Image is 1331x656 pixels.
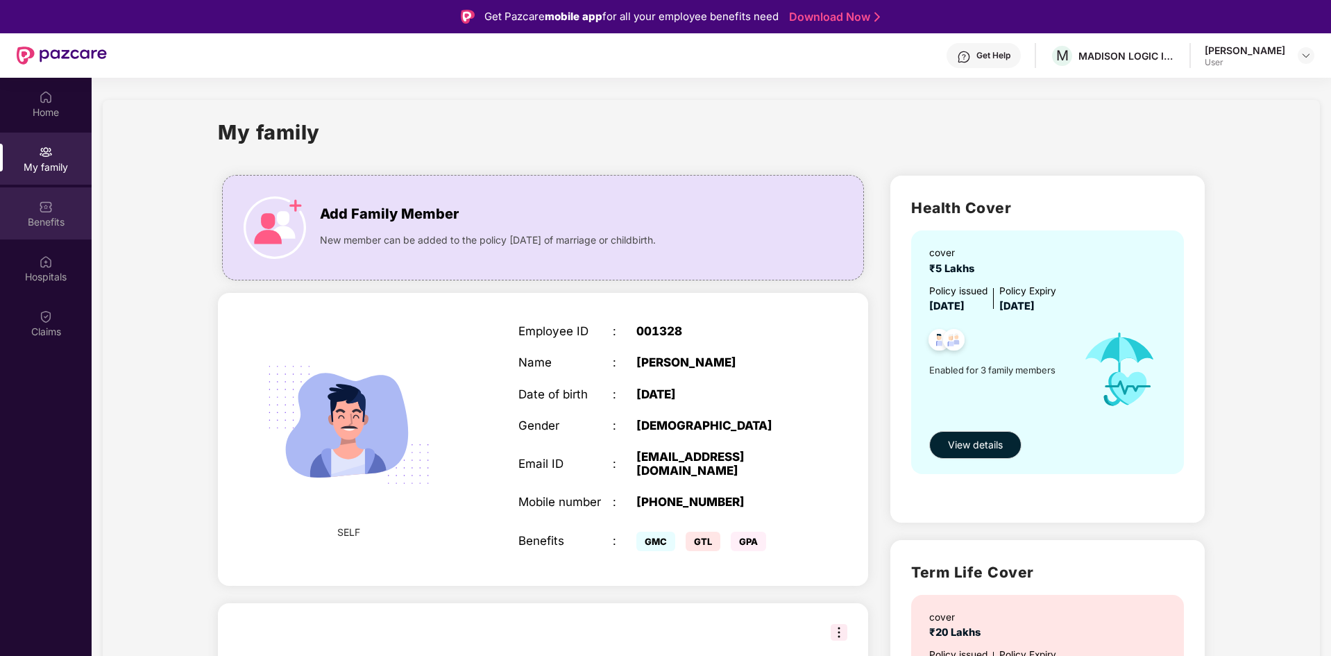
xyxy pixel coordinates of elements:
span: Add Family Member [320,203,459,225]
img: svg+xml;base64,PHN2ZyBpZD0iSG9tZSIgeG1sbnM9Imh0dHA6Ly93d3cudzMub3JnLzIwMDAvc3ZnIiB3aWR0aD0iMjAiIG... [39,90,53,104]
div: Get Help [976,50,1010,61]
div: Name [518,355,613,369]
div: Employee ID [518,324,613,338]
div: [PERSON_NAME] [636,355,802,369]
span: M [1056,47,1069,64]
div: [EMAIL_ADDRESS][DOMAIN_NAME] [636,450,802,478]
div: [DEMOGRAPHIC_DATA] [636,419,802,432]
div: User [1205,57,1285,68]
div: cover [929,610,986,625]
div: [PHONE_NUMBER] [636,495,802,509]
span: SELF [337,525,360,540]
img: svg+xml;base64,PHN2ZyBpZD0iQ2xhaW0iIHhtbG5zPSJodHRwOi8vd3d3LnczLm9yZy8yMDAwL3N2ZyIgd2lkdGg9IjIwIi... [39,310,53,323]
button: View details [929,431,1021,459]
div: cover [929,246,980,261]
div: Benefits [518,534,613,548]
span: View details [948,437,1003,453]
span: [DATE] [929,300,965,312]
span: Enabled for 3 family members [929,363,1069,377]
span: GPA [731,532,766,551]
div: MADISON LOGIC INDIA PRIVATE LIMITED [1078,49,1176,62]
img: svg+xml;base64,PHN2ZyB4bWxucz0iaHR0cDovL3d3dy53My5vcmcvMjAwMC9zdmciIHdpZHRoPSI0OC45NDMiIGhlaWdodD... [937,325,971,359]
div: : [613,495,636,509]
div: Email ID [518,457,613,471]
h2: Term Life Cover [911,561,1184,584]
div: Policy issued [929,284,987,299]
div: Gender [518,419,613,432]
span: [DATE] [999,300,1035,312]
div: [DATE] [636,387,802,401]
img: Stroke [874,10,880,24]
span: GMC [636,532,675,551]
img: svg+xml;base64,PHN2ZyB3aWR0aD0iMzIiIGhlaWdodD0iMzIiIHZpZXdCb3g9IjAgMCAzMiAzMiIgZmlsbD0ibm9uZSIgeG... [831,624,847,641]
div: : [613,419,636,432]
img: Logo [461,10,475,24]
img: icon [1069,315,1171,424]
strong: mobile app [545,10,602,23]
div: : [613,355,636,369]
a: Download Now [789,10,876,24]
img: icon [244,196,306,259]
div: Get Pazcare for all your employee benefits need [484,8,779,25]
span: New member can be added to the policy [DATE] of marriage or childbirth. [320,233,656,248]
h1: My family [218,117,320,148]
div: [PERSON_NAME] [1205,44,1285,57]
img: svg+xml;base64,PHN2ZyBpZD0iQmVuZWZpdHMiIHhtbG5zPSJodHRwOi8vd3d3LnczLm9yZy8yMDAwL3N2ZyIgd2lkdGg9Ij... [39,200,53,214]
img: svg+xml;base64,PHN2ZyBpZD0iSG9zcGl0YWxzIiB4bWxucz0iaHR0cDovL3d3dy53My5vcmcvMjAwMC9zdmciIHdpZHRoPS... [39,255,53,269]
div: Policy Expiry [999,284,1056,299]
div: Date of birth [518,387,613,401]
img: svg+xml;base64,PHN2ZyBpZD0iRHJvcGRvd24tMzJ4MzIiIHhtbG5zPSJodHRwOi8vd3d3LnczLm9yZy8yMDAwL3N2ZyIgd2... [1300,50,1312,61]
img: svg+xml;base64,PHN2ZyB4bWxucz0iaHR0cDovL3d3dy53My5vcmcvMjAwMC9zdmciIHdpZHRoPSI0OC45NDMiIGhlaWdodD... [922,325,956,359]
img: svg+xml;base64,PHN2ZyB4bWxucz0iaHR0cDovL3d3dy53My5vcmcvMjAwMC9zdmciIHdpZHRoPSIyMjQiIGhlaWdodD0iMT... [248,325,448,525]
span: ₹20 Lakhs [929,626,986,639]
div: Mobile number [518,495,613,509]
span: ₹5 Lakhs [929,262,980,275]
div: 001328 [636,324,802,338]
img: New Pazcare Logo [17,47,107,65]
span: GTL [686,532,720,551]
div: : [613,534,636,548]
div: : [613,457,636,471]
img: svg+xml;base64,PHN2ZyBpZD0iSGVscC0zMngzMiIgeG1sbnM9Imh0dHA6Ly93d3cudzMub3JnLzIwMDAvc3ZnIiB3aWR0aD... [957,50,971,64]
h2: Health Cover [911,196,1184,219]
img: svg+xml;base64,PHN2ZyB3aWR0aD0iMjAiIGhlaWdodD0iMjAiIHZpZXdCb3g9IjAgMCAyMCAyMCIgZmlsbD0ibm9uZSIgeG... [39,145,53,159]
div: : [613,387,636,401]
div: : [613,324,636,338]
